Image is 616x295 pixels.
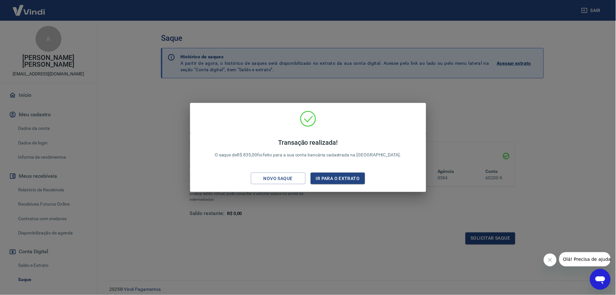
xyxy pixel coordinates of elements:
h4: Transação realizada! [215,139,401,146]
span: Olá! Precisa de ajuda? [4,5,54,10]
p: O saque de R$ 835,00 foi feito para a sua conta bancária cadastrada na [GEOGRAPHIC_DATA]. [215,139,401,158]
iframe: Fechar mensagem [544,254,557,267]
button: Novo saque [251,173,306,185]
iframe: Mensagem da empresa [559,252,611,267]
div: Novo saque [256,175,300,183]
button: Ir para o extrato [311,173,365,185]
iframe: Botão para abrir a janela de mensagens [590,269,611,290]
